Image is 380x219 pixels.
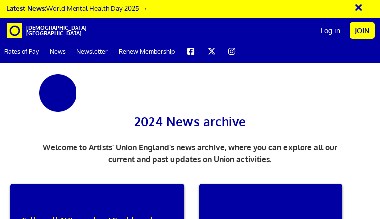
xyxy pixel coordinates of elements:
[6,4,46,12] strong: Latest News:
[72,40,112,62] a: Newsletter
[316,18,345,43] a: Log in
[114,40,179,62] a: Renew Membership
[6,4,147,12] a: Latest News:World Mental Health Day 2025 →
[26,25,51,36] span: [DEMOGRAPHIC_DATA][GEOGRAPHIC_DATA]
[43,143,338,164] span: Welcome to Artists' Union England's news archive, where you can explore all our current and past ...
[45,40,70,62] a: News
[71,112,309,132] h1: 2024 News archive
[350,22,375,39] a: Join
